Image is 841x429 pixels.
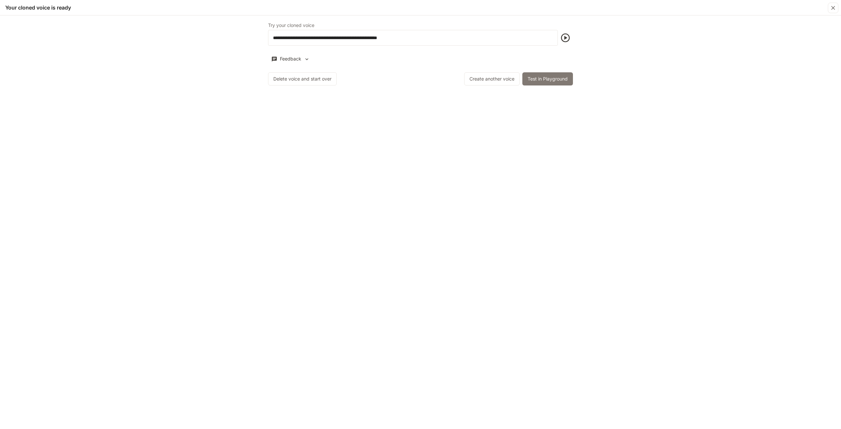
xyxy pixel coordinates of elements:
[268,23,314,28] p: Try your cloned voice
[268,72,337,85] button: Delete voice and start over
[268,54,313,64] button: Feedback
[5,4,71,11] h5: Your cloned voice is ready
[464,72,520,85] button: Create another voice
[522,72,573,85] button: Test in Playground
